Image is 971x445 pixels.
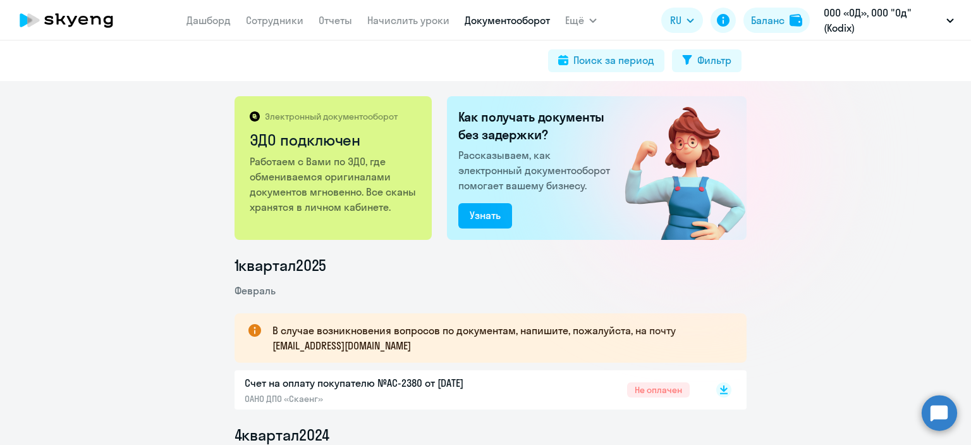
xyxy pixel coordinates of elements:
[751,13,785,28] div: Баланс
[670,13,681,28] span: RU
[235,284,276,297] span: Февраль
[817,5,960,35] button: ООО «ОД», ООО "Од" (Kodix)
[272,323,724,353] p: В случае возникновения вопросов по документам, напишите, пожалуйста, на почту [EMAIL_ADDRESS][DOM...
[235,425,747,445] li: 4 квартал 2024
[627,382,690,398] span: Не оплачен
[661,8,703,33] button: RU
[245,375,510,391] p: Счет на оплату покупателю №AC-2380 от [DATE]
[250,130,418,150] h2: ЭДО подключен
[465,14,550,27] a: Документооборот
[697,53,731,68] div: Фильтр
[245,375,690,404] a: Счет на оплату покупателю №AC-2380 от [DATE]ОАНО ДПО «Скаенг»Не оплачен
[743,8,810,33] button: Балансbalance
[790,14,802,27] img: balance
[548,49,664,72] button: Поиск за период
[265,111,398,122] p: Электронный документооборот
[672,49,742,72] button: Фильтр
[246,14,303,27] a: Сотрудники
[604,96,747,240] img: connected
[824,5,941,35] p: ООО «ОД», ООО "Од" (Kodix)
[367,14,449,27] a: Начислить уроки
[235,255,747,275] li: 1 квартал 2025
[458,108,615,144] h2: Как получать документы без задержки?
[186,14,231,27] a: Дашборд
[565,8,597,33] button: Ещё
[458,147,615,193] p: Рассказываем, как электронный документооборот помогает вашему бизнесу.
[250,154,418,215] p: Работаем с Вами по ЭДО, где обмениваемся оригиналами документов мгновенно. Все сканы хранятся в л...
[458,203,512,229] button: Узнать
[319,14,352,27] a: Отчеты
[573,53,654,68] div: Поиск за период
[470,208,501,223] div: Узнать
[565,13,584,28] span: Ещё
[245,393,510,404] p: ОАНО ДПО «Скаенг»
